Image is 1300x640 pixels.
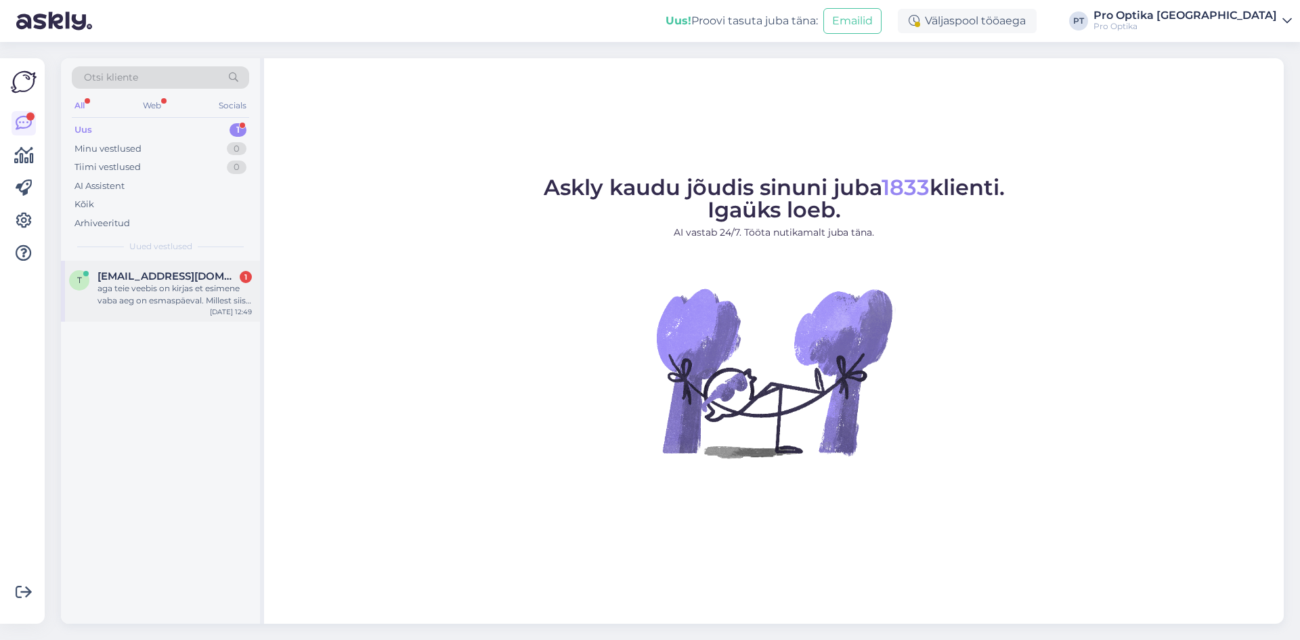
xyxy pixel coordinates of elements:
[652,251,896,494] img: No Chat active
[74,161,141,174] div: Tiimi vestlused
[544,174,1005,223] span: Askly kaudu jõudis sinuni juba klienti. Igaüks loeb.
[898,9,1037,33] div: Väljaspool tööaega
[97,270,238,282] span: tuiskjarmo@gmail.com
[140,97,164,114] div: Web
[129,240,192,253] span: Uued vestlused
[72,97,87,114] div: All
[1093,21,1277,32] div: Pro Optika
[77,275,82,285] span: t
[210,307,252,317] div: [DATE] 12:49
[11,69,37,95] img: Askly Logo
[1069,12,1088,30] div: PT
[84,70,138,85] span: Otsi kliente
[227,161,246,174] div: 0
[1093,10,1292,32] a: Pro Optika [GEOGRAPHIC_DATA]Pro Optika
[666,13,818,29] div: Proovi tasuta juba täna:
[74,142,142,156] div: Minu vestlused
[216,97,249,114] div: Socials
[74,179,125,193] div: AI Assistent
[544,226,1005,240] p: AI vastab 24/7. Tööta nutikamalt juba täna.
[74,123,92,137] div: Uus
[97,282,252,307] div: aga teie veebis on kirjas et esimene vaba aeg on esmaspäeval. Millest siis lähtuda? Kuna [PERSON_...
[230,123,246,137] div: 1
[666,14,691,27] b: Uus!
[882,174,930,200] span: 1833
[227,142,246,156] div: 0
[74,217,130,230] div: Arhiveeritud
[240,271,252,283] div: 1
[823,8,882,34] button: Emailid
[74,198,94,211] div: Kõik
[1093,10,1277,21] div: Pro Optika [GEOGRAPHIC_DATA]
